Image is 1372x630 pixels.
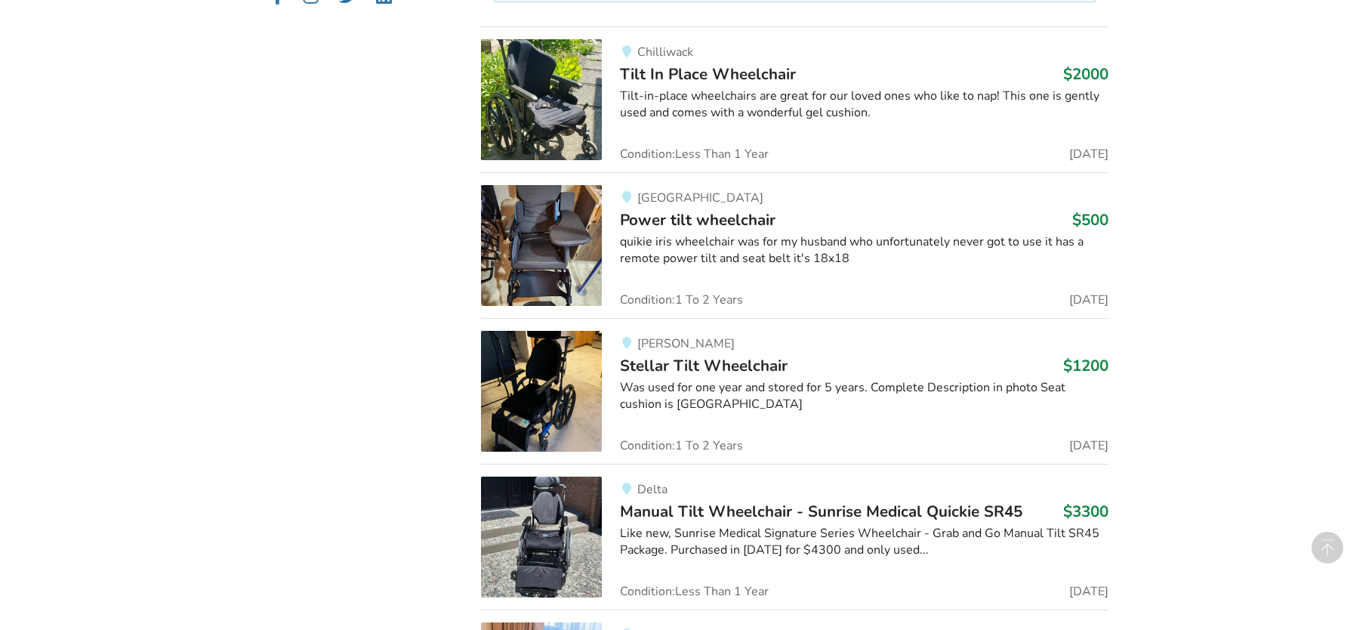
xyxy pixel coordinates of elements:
[481,185,602,306] img: mobility-power tilt wheelchair
[637,335,735,352] span: [PERSON_NAME]
[1063,64,1108,84] h3: $2000
[1069,294,1108,306] span: [DATE]
[1069,148,1108,160] span: [DATE]
[620,440,743,452] span: Condition: 1 To 2 Years
[620,209,775,230] span: Power tilt wheelchair
[1069,440,1108,452] span: [DATE]
[481,26,1108,172] a: mobility-tilt in place wheelchairChilliwackTilt In Place Wheelchair$2000Tilt-in-place wheelchairs...
[620,379,1108,414] div: Was used for one year and stored for 5 years. Complete Description in photo Seat cushion is [GEOG...
[481,464,1108,610] a: mobility-manual tilt wheelchair - sunrise medical quickie sr45DeltaManual Tilt Wheelchair - Sunri...
[481,318,1108,464] a: mobility-stellar tilt wheelchair [PERSON_NAME]Stellar Tilt Wheelchair$1200Was used for one year a...
[620,88,1108,122] div: Tilt-in-place wheelchairs are great for our loved ones who like to nap! This one is gently used a...
[481,477,602,598] img: mobility-manual tilt wheelchair - sunrise medical quickie sr45
[620,501,1022,522] span: Manual Tilt Wheelchair - Sunrise Medical Quickie SR45
[637,481,668,498] span: Delta
[620,233,1108,268] div: quikie iris wheelchair was for my husband who unfortunately never got to use it has a remote powe...
[637,190,763,206] span: [GEOGRAPHIC_DATA]
[481,39,602,160] img: mobility-tilt in place wheelchair
[620,294,743,306] span: Condition: 1 To 2 Years
[637,44,693,60] span: Chilliwack
[620,525,1108,560] div: Like new, Sunrise Medical Signature Series Wheelchair - Grab and Go Manual Tilt SR45 Package. Pur...
[1063,356,1108,375] h3: $1200
[620,355,788,376] span: Stellar Tilt Wheelchair
[1063,502,1108,521] h3: $3300
[620,63,796,85] span: Tilt In Place Wheelchair
[620,148,769,160] span: Condition: Less Than 1 Year
[481,172,1108,318] a: mobility-power tilt wheelchair [GEOGRAPHIC_DATA]Power tilt wheelchair$500quikie iris wheelchair w...
[481,331,602,452] img: mobility-stellar tilt wheelchair
[1072,210,1108,230] h3: $500
[620,585,769,598] span: Condition: Less Than 1 Year
[1069,585,1108,598] span: [DATE]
